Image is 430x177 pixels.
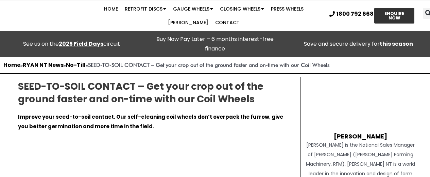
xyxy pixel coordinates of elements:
[20,6,83,25] img: Ryan NT logo
[374,8,414,24] a: ENQUIRE NOW
[66,61,86,69] a: No-Till
[23,61,64,69] a: RYAN NT News
[59,40,103,48] a: 2025 Field Days
[380,11,408,20] span: ENQUIRE NOW
[217,2,268,16] a: Closing Wheels
[147,34,283,54] p: Buy Now Pay Later – 6 months interest-free finance
[18,80,290,105] h2: SEED-TO-SOIL CONTACT – Get your crop out of the ground faster and on-time with our Coil Wheels
[83,2,324,29] nav: Menu
[268,2,307,16] a: Press Wheels
[380,40,413,48] strong: this season
[337,11,374,17] span: 1800 792 668
[3,39,140,49] div: See us on the circuit
[165,16,212,29] a: [PERSON_NAME]
[88,62,330,68] strong: SEED-TO-SOIL CONTACT – Get your crop out of the ground faster and on-time with our Coil Wheels
[101,2,121,16] a: Home
[18,112,290,131] p: Improve your seed-to-soil contact. Our self-cleaning coil wheels don’t overpack the furrow, give ...
[290,39,427,49] p: Save and secure delivery for
[170,2,217,16] a: Gauge Wheels
[3,61,20,69] a: Home
[329,11,374,17] a: 1800 792 668
[306,126,416,140] h4: [PERSON_NAME]
[3,62,330,68] span: » » »
[121,2,170,16] a: Retrofit Discs
[212,16,243,29] a: Contact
